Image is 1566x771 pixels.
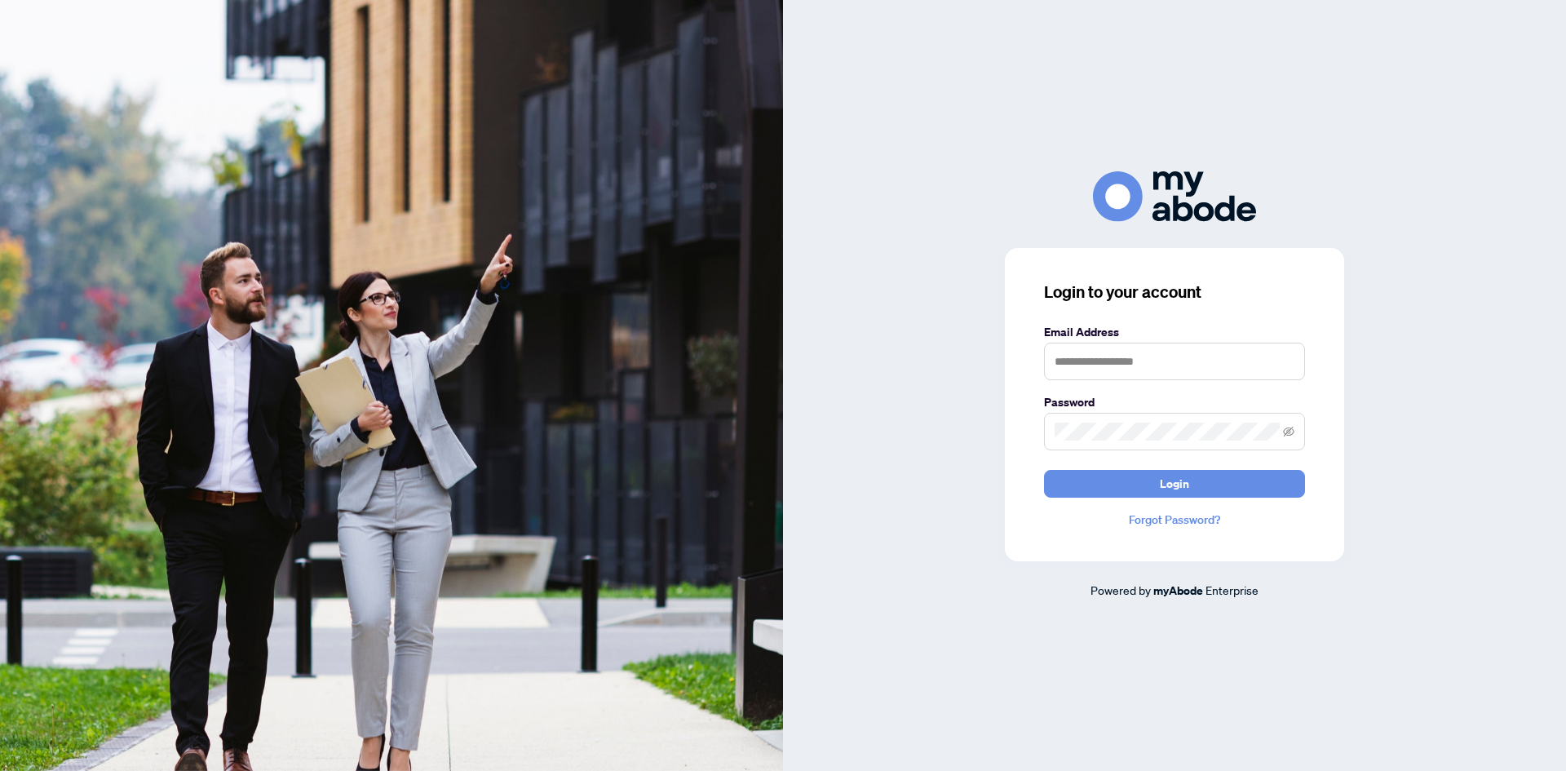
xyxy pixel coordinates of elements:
label: Email Address [1044,323,1305,341]
button: Login [1044,470,1305,498]
span: Login [1160,471,1189,497]
a: myAbode [1153,582,1203,600]
img: ma-logo [1093,171,1256,221]
span: eye-invisible [1283,426,1294,437]
label: Password [1044,393,1305,411]
a: Forgot Password? [1044,511,1305,529]
h3: Login to your account [1044,281,1305,304]
span: Powered by [1090,583,1151,597]
span: Enterprise [1205,583,1259,597]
